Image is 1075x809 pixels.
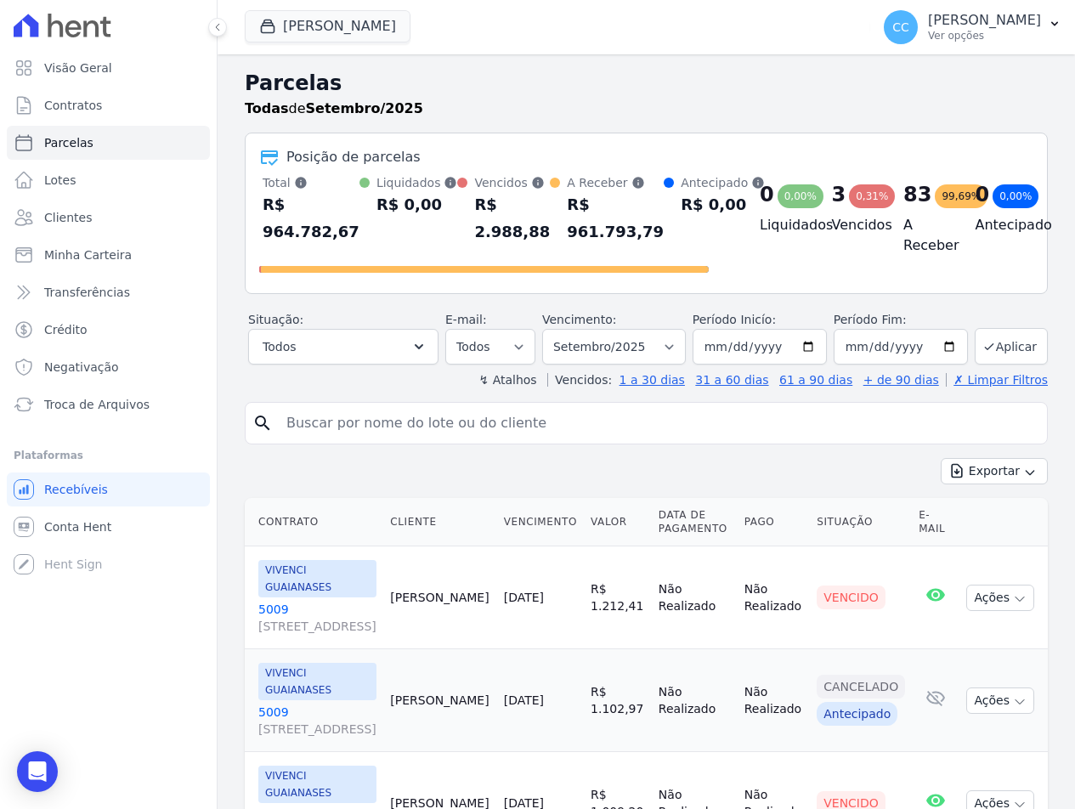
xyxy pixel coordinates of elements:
div: Total [263,174,359,191]
th: Situação [810,498,912,546]
a: Troca de Arquivos [7,388,210,421]
span: Minha Carteira [44,246,132,263]
div: 0,00% [778,184,823,208]
td: Não Realizado [652,546,738,649]
label: E-mail: [445,313,487,326]
a: Contratos [7,88,210,122]
span: Clientes [44,209,92,226]
h4: Antecipado [976,215,1021,235]
span: Lotes [44,172,76,189]
a: + de 90 dias [863,373,939,387]
a: Negativação [7,350,210,384]
a: Lotes [7,163,210,197]
p: de [245,99,423,119]
div: Antecipado [817,702,897,726]
div: R$ 2.988,88 [474,191,550,246]
td: R$ 1.212,41 [584,546,652,649]
span: Parcelas [44,134,93,151]
th: Contrato [245,498,383,546]
a: Minha Carteira [7,238,210,272]
span: Visão Geral [44,59,112,76]
th: Vencimento [497,498,584,546]
input: Buscar por nome do lote ou do cliente [276,406,1040,440]
a: [DATE] [504,591,544,604]
div: 0,00% [993,184,1038,208]
div: R$ 0,00 [681,191,765,218]
a: Recebíveis [7,472,210,506]
button: Aplicar [975,328,1048,365]
th: Data de Pagamento [652,498,738,546]
div: 3 [832,181,846,208]
th: Pago [738,498,810,546]
span: VIVENCI GUAIANASES [258,663,376,700]
a: Parcelas [7,126,210,160]
label: ↯ Atalhos [478,373,536,387]
button: Exportar [941,458,1048,484]
a: Visão Geral [7,51,210,85]
a: 5009[STREET_ADDRESS] [258,704,376,738]
a: Clientes [7,201,210,235]
th: Valor [584,498,652,546]
h4: Liquidados [760,215,805,235]
p: [PERSON_NAME] [928,12,1041,29]
h4: Vencidos [832,215,877,235]
label: Vencidos: [547,373,612,387]
div: R$ 0,00 [376,191,458,218]
p: Ver opções [928,29,1041,42]
div: Cancelado [817,675,905,699]
label: Período Inicío: [693,313,776,326]
span: Conta Hent [44,518,111,535]
strong: Setembro/2025 [306,100,423,116]
div: 0 [760,181,774,208]
h2: Parcelas [245,68,1048,99]
span: Transferências [44,284,130,301]
button: [PERSON_NAME] [245,10,410,42]
strong: Todas [245,100,289,116]
button: Ações [966,585,1034,611]
span: Negativação [44,359,119,376]
span: Contratos [44,97,102,114]
span: Todos [263,337,296,357]
span: [STREET_ADDRESS] [258,618,376,635]
td: R$ 1.102,97 [584,649,652,752]
div: Antecipado [681,174,765,191]
a: Crédito [7,313,210,347]
div: 99,69% [935,184,987,208]
a: Transferências [7,275,210,309]
div: Posição de parcelas [286,147,421,167]
span: Crédito [44,321,88,338]
div: Vencido [817,586,885,609]
a: 31 a 60 dias [695,373,768,387]
a: ✗ Limpar Filtros [946,373,1048,387]
span: Recebíveis [44,481,108,498]
div: A Receber [567,174,664,191]
label: Vencimento: [542,313,616,326]
div: 0,31% [849,184,895,208]
h4: A Receber [903,215,948,256]
button: CC [PERSON_NAME] Ver opções [870,3,1075,51]
div: 83 [903,181,931,208]
td: Não Realizado [738,649,810,752]
div: R$ 961.793,79 [567,191,664,246]
span: [STREET_ADDRESS] [258,721,376,738]
td: Não Realizado [738,546,810,649]
div: R$ 964.782,67 [263,191,359,246]
a: 5009[STREET_ADDRESS] [258,601,376,635]
label: Situação: [248,313,303,326]
a: 1 a 30 dias [620,373,685,387]
td: [PERSON_NAME] [383,649,496,752]
a: [DATE] [504,693,544,707]
th: E-mail [912,498,959,546]
div: Liquidados [376,174,458,191]
i: search [252,413,273,433]
th: Cliente [383,498,496,546]
span: Troca de Arquivos [44,396,150,413]
span: VIVENCI GUAIANASES [258,766,376,803]
label: Período Fim: [834,311,968,329]
button: Ações [966,687,1034,714]
div: Open Intercom Messenger [17,751,58,792]
td: Não Realizado [652,649,738,752]
a: 61 a 90 dias [779,373,852,387]
div: Vencidos [474,174,550,191]
span: CC [892,21,909,33]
